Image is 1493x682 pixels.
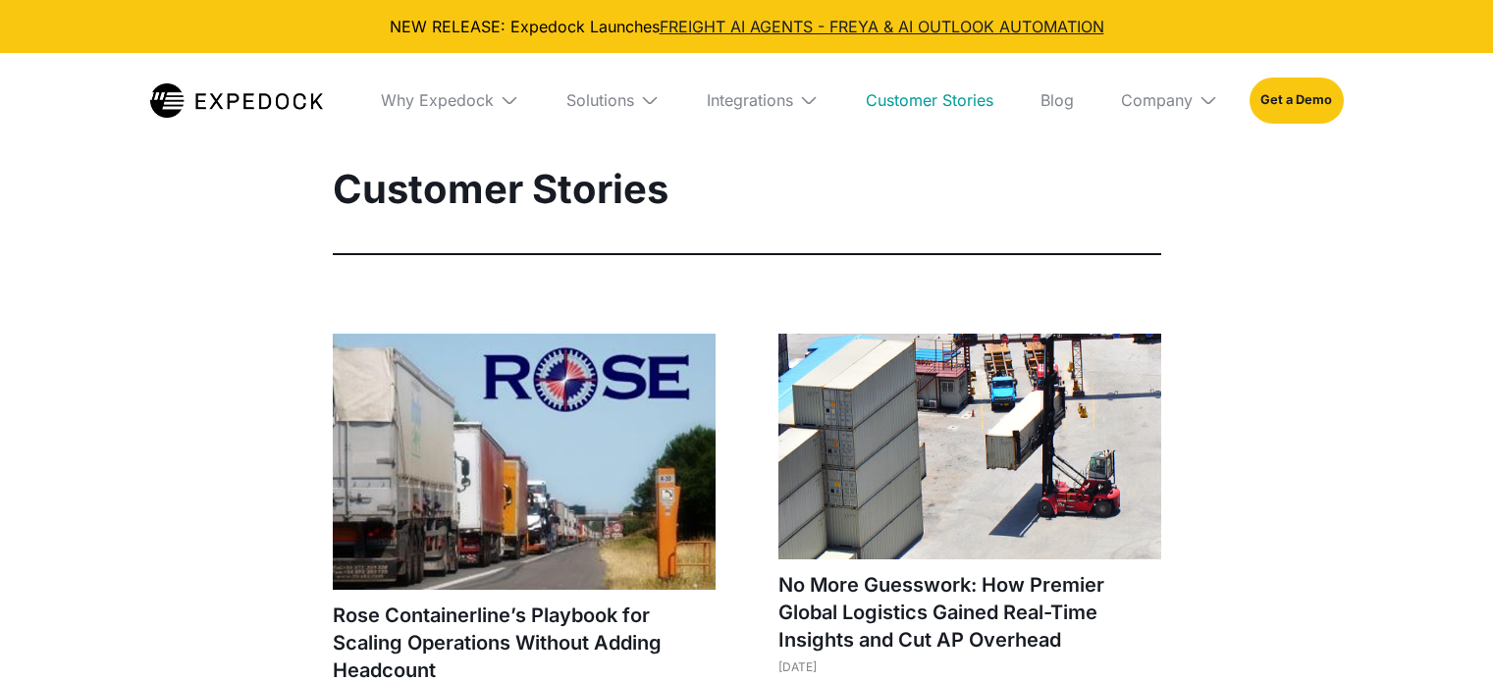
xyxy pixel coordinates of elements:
[660,17,1104,36] a: FREIGHT AI AGENTS - FREYA & AI OUTLOOK AUTOMATION
[778,571,1161,654] h1: No More Guesswork: How Premier Global Logistics Gained Real-Time Insights and Cut AP Overhead
[566,90,634,110] div: Solutions
[691,53,834,147] div: Integrations
[1025,53,1090,147] a: Blog
[1105,53,1234,147] div: Company
[1121,90,1193,110] div: Company
[16,16,1477,37] div: NEW RELEASE: Expedock Launches
[850,53,1009,147] a: Customer Stories
[778,659,1161,674] div: [DATE]
[381,90,494,110] div: Why Expedock
[551,53,675,147] div: Solutions
[707,90,793,110] div: Integrations
[1250,78,1343,123] a: Get a Demo
[333,165,1161,214] h1: Customer Stories
[365,53,535,147] div: Why Expedock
